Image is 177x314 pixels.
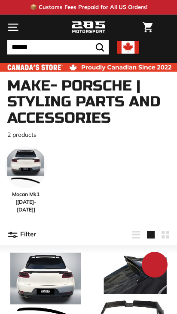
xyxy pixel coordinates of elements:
button: Filter [7,224,36,245]
span: Macan Mk1 [[DATE]-[DATE]] [5,190,47,214]
a: Cart [138,15,157,39]
inbox-online-store-chat: Shopify online store chat [139,252,170,280]
h1: Make- Porsche | Styling Parts and Accessories [7,78,170,126]
img: Logo_285_Motorsport_areodynamics_components [71,20,106,35]
input: Search [7,40,109,54]
a: Macan Mk1 [[DATE]-[DATE]] [5,146,47,214]
p: 📦 Customs Fees Prepaid for All US Orders! [30,3,147,12]
p: 2 products [7,130,170,139]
